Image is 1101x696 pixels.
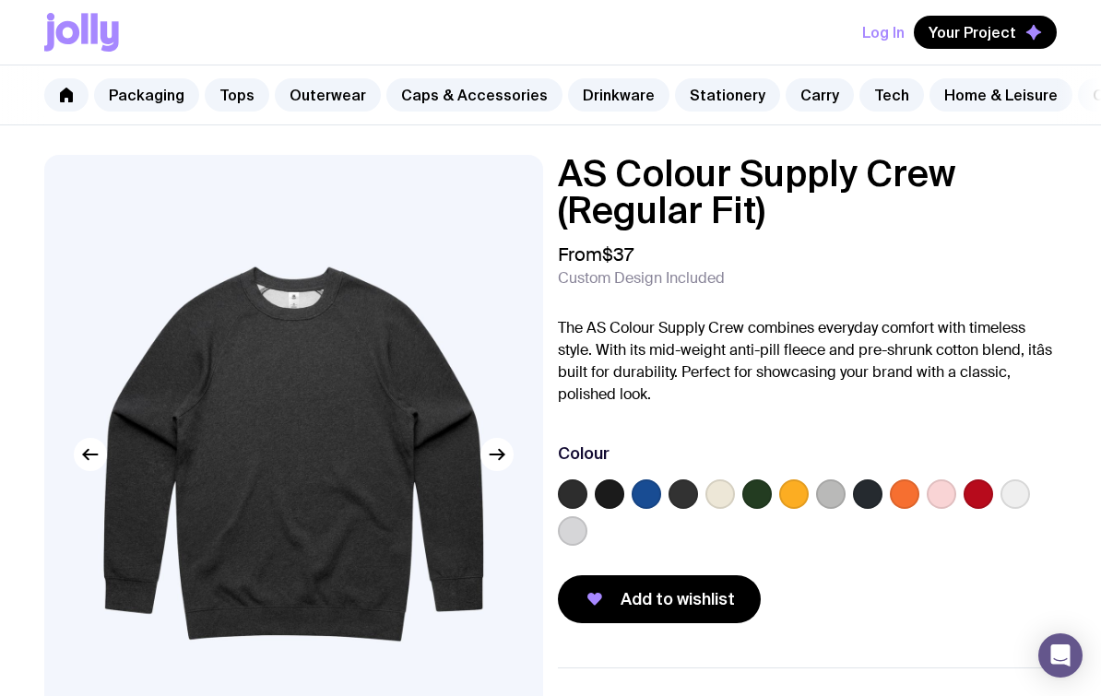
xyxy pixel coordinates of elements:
span: Custom Design Included [558,269,725,288]
a: Carry [786,78,854,112]
span: From [558,243,633,265]
a: Tech [859,78,924,112]
a: Home & Leisure [929,78,1072,112]
button: Your Project [914,16,1057,49]
button: Log In [862,16,905,49]
a: Stationery [675,78,780,112]
span: Your Project [929,23,1016,41]
a: Caps & Accessories [386,78,562,112]
h3: Colour [558,442,610,465]
a: Drinkware [568,78,669,112]
span: $37 [602,242,633,266]
a: Outerwear [275,78,381,112]
span: Add to wishlist [621,588,735,610]
a: Tops [205,78,269,112]
p: The AS Colour Supply Crew combines everyday comfort with timeless style. With its mid-weight anti... [558,317,1057,406]
h1: AS Colour Supply Crew (Regular Fit) [558,155,1057,229]
a: Packaging [94,78,199,112]
button: Add to wishlist [558,575,761,623]
div: Open Intercom Messenger [1038,633,1083,678]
